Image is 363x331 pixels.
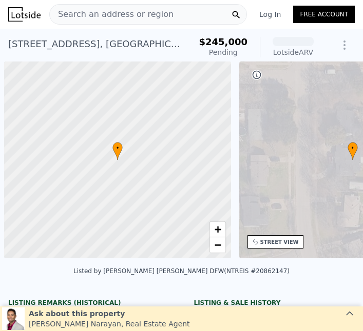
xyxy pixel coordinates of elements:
a: Log In [247,9,293,19]
div: LISTING & SALE HISTORY [194,299,355,309]
button: Show Options [334,35,355,55]
div: [STREET_ADDRESS] , [GEOGRAPHIC_DATA] , [GEOGRAPHIC_DATA] 75228 [8,37,182,51]
div: Pending [199,47,247,57]
span: + [214,223,221,236]
span: $245,000 [199,36,247,47]
a: Zoom in [210,222,225,237]
img: Lotside [8,7,41,22]
div: Listing Remarks (Historical) [8,299,169,307]
span: − [214,238,221,251]
div: Listed by [PERSON_NAME] [PERSON_NAME] DFW (NTREIS #20862147) [73,267,290,275]
a: Free Account [293,6,355,23]
span: • [112,143,123,153]
div: • [112,142,123,160]
div: Lotside ARV [273,47,314,57]
div: [PERSON_NAME] Narayan , Real Estate Agent [29,319,190,329]
div: STREET VIEW [260,238,299,246]
img: Neil Narayan [2,307,25,330]
a: Zoom out [210,237,225,253]
div: • [348,142,358,160]
span: • [348,143,358,153]
div: Ask about this property [29,308,190,319]
span: Search an address or region [50,8,174,20]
